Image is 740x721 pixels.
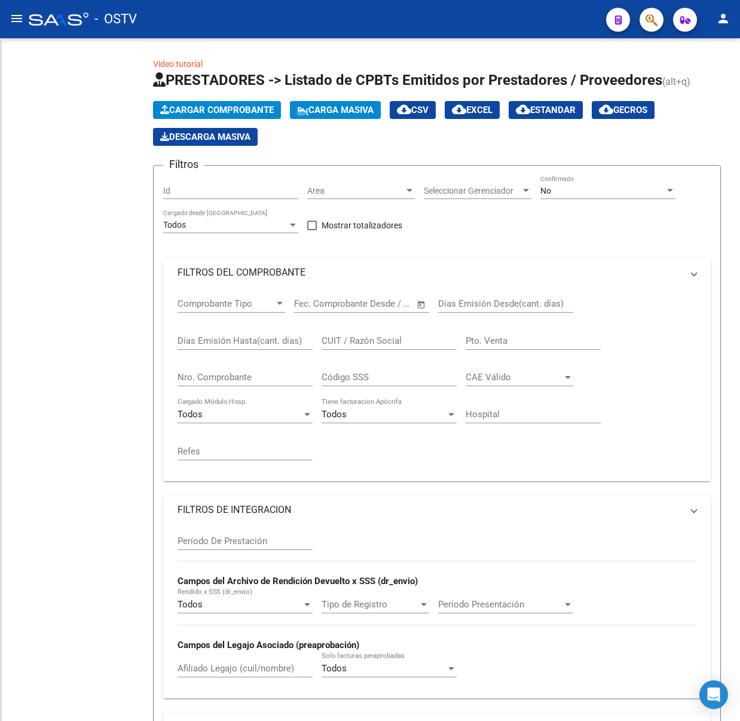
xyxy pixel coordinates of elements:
[153,101,281,119] button: Cargar Comprobante
[178,576,418,586] strong: Campos del Archivo de Rendición Devuelto x SSS (dr_envio)
[153,72,662,88] span: PRESTADORES -> Listado de CPBTs Emitidos por Prestadores / Proveedores
[153,128,258,146] app-download-masive: Descarga masiva de comprobantes (adjuntos)
[599,105,647,115] span: Gecros
[390,101,436,119] button: CSV
[163,524,711,698] div: FILTROS DE INTEGRACION
[163,220,186,230] span: Todos
[10,11,24,26] mat-icon: menu
[452,105,493,115] span: EXCEL
[178,266,682,279] mat-panel-title: FILTROS DEL COMPROBANTE
[178,599,203,610] span: Todos
[178,640,359,650] strong: Campos del Legajo Asociado (preaprobación)
[160,132,250,142] span: Descarga Masiva
[397,102,411,117] mat-icon: cloud_download
[415,298,429,311] button: Open calendar
[163,258,711,287] mat-expansion-panel-header: FILTROS DEL COMPROBANTE
[178,409,203,420] span: Todos
[290,101,381,119] button: Carga Masiva
[452,102,466,117] mat-icon: cloud_download
[153,59,203,69] a: Video tutorial
[438,599,562,610] span: Período Presentación
[424,186,521,196] span: Seleccionar Gerenciador
[540,186,551,195] span: No
[322,599,418,610] span: Tipo de Registro
[445,101,500,119] button: EXCEL
[294,298,343,309] input: Fecha inicio
[466,372,562,383] span: CAE Válido
[163,496,711,524] mat-expansion-panel-header: FILTROS DE INTEGRACION
[716,11,730,26] mat-icon: person
[599,102,613,117] mat-icon: cloud_download
[322,218,402,233] span: Mostrar totalizadores
[699,680,728,709] div: Open Intercom Messenger
[353,298,411,309] input: Fecha fin
[516,102,530,117] mat-icon: cloud_download
[322,409,347,420] span: Todos
[163,156,204,173] h3: Filtros
[307,186,404,196] span: Area
[297,105,374,115] span: Carga Masiva
[160,105,274,115] span: Cargar Comprobante
[153,128,258,146] button: Descarga Masiva
[662,76,690,87] span: (alt+q)
[397,105,429,115] span: CSV
[163,287,711,481] div: FILTROS DEL COMPROBANTE
[592,101,655,119] button: Gecros
[94,6,137,32] span: - OSTV
[509,101,583,119] button: Estandar
[178,503,682,517] mat-panel-title: FILTROS DE INTEGRACION
[516,105,576,115] span: Estandar
[322,663,347,674] span: Todos
[178,298,274,309] span: Comprobante Tipo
